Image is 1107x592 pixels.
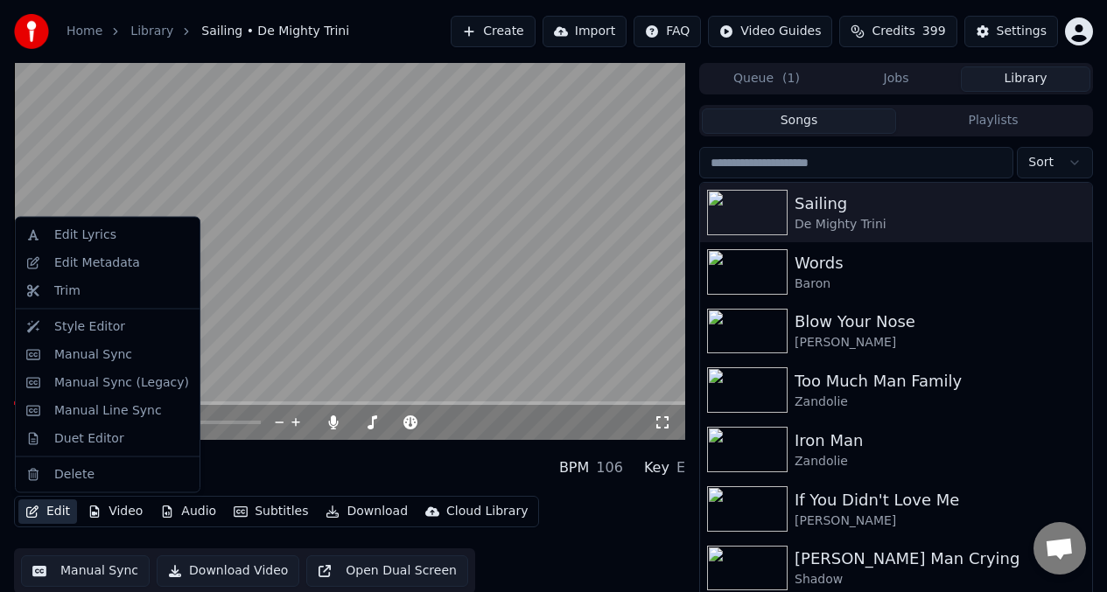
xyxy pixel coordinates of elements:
[18,499,77,524] button: Edit
[676,457,685,478] div: E
[596,457,623,478] div: 106
[795,369,1085,394] div: Too Much Man Family
[795,428,1085,453] div: Iron Man
[872,23,914,40] span: Credits
[130,23,173,40] a: Library
[157,555,299,587] button: Download Video
[67,23,102,40] a: Home
[54,282,81,299] div: Trim
[795,310,1085,334] div: Blow Your Nose
[81,499,150,524] button: Video
[795,547,1085,571] div: [PERSON_NAME] Man Crying
[708,16,832,47] button: Video Guides
[54,226,116,244] div: Edit Lyrics
[702,66,831,92] button: Queue
[795,275,1085,293] div: Baron
[14,447,106,471] div: Sailing
[14,471,106,489] div: De Mighty Trini
[153,499,223,524] button: Audio
[67,23,349,40] nav: breadcrumb
[54,345,132,363] div: Manual Sync
[54,465,95,483] div: Delete
[543,16,627,47] button: Import
[559,457,589,478] div: BPM
[634,16,701,47] button: FAQ
[795,488,1085,512] div: If You Didn't Love Me
[831,66,961,92] button: Jobs
[961,66,1090,92] button: Library
[795,334,1085,352] div: [PERSON_NAME]
[896,108,1090,134] button: Playlists
[782,70,800,87] span: ( 1 )
[306,555,468,587] button: Open Dual Screen
[795,571,1085,589] div: Shadow
[702,108,896,134] button: Songs
[446,503,528,520] div: Cloud Library
[795,453,1085,470] div: Zandolie
[839,16,956,47] button: Credits399
[644,457,669,478] div: Key
[54,401,162,419] div: Manual Line Sync
[451,16,536,47] button: Create
[997,23,1047,40] div: Settings
[1033,522,1086,575] div: Open chat
[922,23,946,40] span: 399
[14,14,49,49] img: youka
[54,317,125,335] div: Style Editor
[201,23,349,40] span: Sailing • De Mighty Trini
[54,373,189,391] div: Manual Sync (Legacy)
[54,254,140,271] div: Edit Metadata
[795,251,1085,275] div: Words
[795,512,1085,530] div: [PERSON_NAME]
[227,499,315,524] button: Subtitles
[795,216,1085,233] div: De Mighty Trini
[1028,154,1054,171] span: Sort
[964,16,1058,47] button: Settings
[319,499,415,524] button: Download
[21,555,150,587] button: Manual Sync
[795,394,1085,411] div: Zandolie
[795,192,1085,216] div: Sailing
[54,429,124,447] div: Duet Editor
